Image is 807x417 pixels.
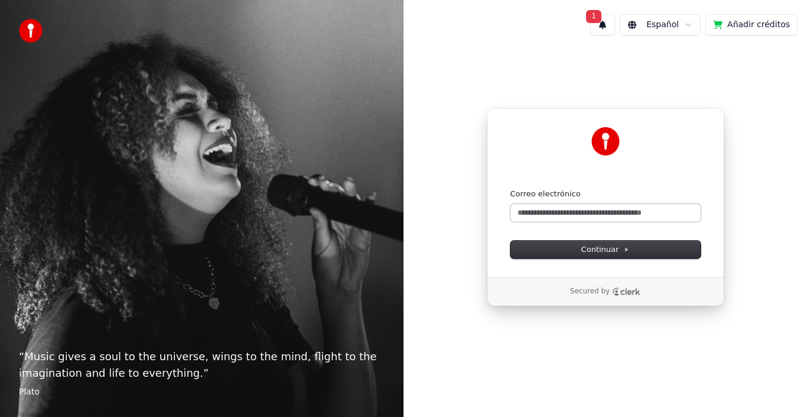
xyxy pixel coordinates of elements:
span: Continuar [581,244,630,255]
button: Continuar [510,241,701,258]
img: youka [19,19,43,43]
a: Clerk logo [612,287,640,296]
p: “ Music gives a soul to the universe, wings to the mind, flight to the imagination and life to ev... [19,348,385,382]
footer: Plato [19,386,385,398]
label: Correo electrónico [510,189,581,199]
button: 1 [590,14,615,35]
span: 1 [586,10,601,23]
img: Youka [591,127,620,156]
button: Añadir créditos [705,14,798,35]
p: Secured by [570,287,610,296]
